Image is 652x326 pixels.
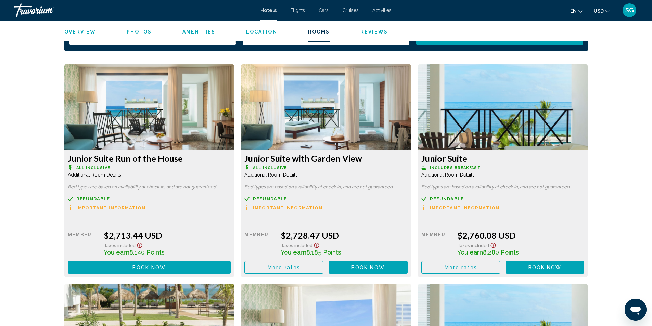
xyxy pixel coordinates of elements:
img: e4d85745-e3f9-422b-998c-dcac4536e693.jpeg [241,64,411,150]
span: 8,185 Points [306,249,341,256]
span: Book now [132,265,166,270]
span: USD [593,8,604,14]
span: Refundable [430,197,464,201]
span: Important Information [253,206,322,210]
a: Travorium [14,3,254,17]
button: Check-in date: Nov 4, 2025 Check-out date: Nov 8, 2025 [69,28,236,45]
button: Change currency [593,6,610,16]
span: You earn [281,249,306,256]
a: Refundable [244,196,408,201]
a: Cruises [342,8,359,13]
p: Bed types are based on availability at check-in, and are not guaranteed. [244,185,408,190]
div: $2,760.08 USD [457,230,584,240]
img: 16b64f3a-7bbb-4e49-bbcf-1ab012979d0e.jpeg [64,64,234,150]
button: Photos [127,29,152,35]
iframe: Button to launch messaging window [625,299,647,321]
a: Activities [372,8,392,13]
button: Book now [329,261,408,274]
button: Location [246,29,277,35]
span: 8,140 Points [129,249,165,256]
button: Book now [68,261,231,274]
span: Refundable [253,197,287,201]
button: User Menu [621,3,638,17]
button: Important Information [244,205,322,211]
span: Book now [528,265,562,270]
a: Hotels [260,8,277,13]
span: SG [625,7,634,14]
span: Important Information [430,206,499,210]
div: Member [68,230,99,256]
p: Bed types are based on availability at check-in, and are not guaranteed. [68,185,231,190]
span: More rates [268,265,300,270]
span: Taxes included [281,242,312,248]
p: Bed types are based on availability at check-in, and are not guaranteed. [421,185,585,190]
button: Important Information [68,205,146,211]
span: Additional Room Details [244,172,298,178]
img: 78947aa4-af5b-4a87-b5e7-17ec2072b01d.jpeg [418,64,588,150]
span: You earn [457,249,483,256]
button: Show Taxes and Fees disclaimer [489,240,497,248]
span: More rates [445,265,477,270]
span: You earn [104,249,129,256]
span: All Inclusive [76,166,110,170]
button: Overview [64,29,96,35]
h3: Junior Suite with Garden View [244,153,408,164]
span: All Inclusive [253,166,287,170]
div: $2,713.44 USD [104,230,231,240]
button: Important Information [421,205,499,211]
span: Book now [351,265,385,270]
button: Show Taxes and Fees disclaimer [312,240,321,248]
span: en [570,8,577,14]
span: Important Information [76,206,146,210]
h3: Junior Suite Run of the House [68,153,231,164]
a: Refundable [68,196,231,201]
h3: Junior Suite [421,153,585,164]
span: 8,280 Points [483,249,519,256]
div: Search widget [69,28,583,45]
button: Change language [570,6,583,16]
a: Refundable [421,196,585,201]
button: Rooms [308,29,330,35]
div: Member [421,230,452,256]
button: Amenities [182,29,215,35]
span: Refundable [76,197,110,201]
div: Member [244,230,275,256]
button: Show Taxes and Fees disclaimer [136,240,144,248]
span: Includes Breakfast [430,166,481,170]
a: Cars [319,8,329,13]
a: Flights [290,8,305,13]
button: Reviews [360,29,388,35]
button: Book now [506,261,585,274]
div: $2,728.47 USD [281,230,408,240]
span: Taxes included [104,242,136,248]
span: Taxes included [457,242,489,248]
span: Additional Room Details [421,172,475,178]
button: More rates [421,261,500,274]
button: More rates [244,261,323,274]
span: Additional Room Details [68,172,121,178]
